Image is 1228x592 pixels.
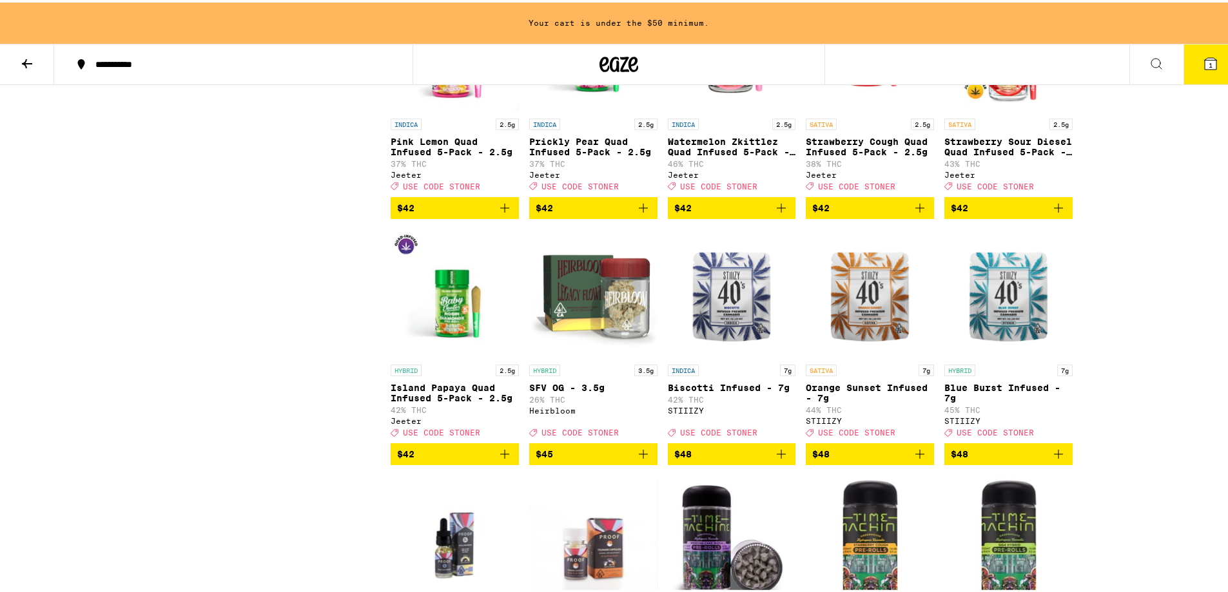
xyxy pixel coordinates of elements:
[957,426,1034,434] span: USE CODE STONER
[806,403,934,412] p: 44% THC
[944,168,1073,177] div: Jeeter
[541,426,619,434] span: USE CODE STONER
[397,446,414,457] span: $42
[1057,362,1073,374] p: 7g
[8,9,93,19] span: Hi. Need any help?
[634,116,658,128] p: 2.5g
[391,380,519,401] p: Island Papaya Quad Infused 5-Pack - 2.5g
[403,180,480,188] span: USE CODE STONER
[668,380,796,390] p: Biscotti Infused - 7g
[668,195,796,216] button: Add to bag
[391,116,422,128] p: INDICA
[541,180,619,188] span: USE CODE STONER
[391,227,519,441] a: Open page for Island Papaya Quad Infused 5-Pack - 2.5g from Jeeter
[668,441,796,463] button: Add to bag
[806,157,934,166] p: 38% THC
[668,362,699,374] p: INDICA
[529,195,658,216] button: Add to bag
[911,116,934,128] p: 2.5g
[812,200,830,211] span: $42
[944,414,1073,423] div: STIIIZY
[919,362,934,374] p: 7g
[806,116,837,128] p: SATIVA
[529,227,658,441] a: Open page for SFV OG - 3.5g from Heirbloom
[818,426,895,434] span: USE CODE STONER
[680,180,757,188] span: USE CODE STONER
[668,134,796,155] p: Watermelon Zkittlez Quad Infused 5-Pack - 2.5g
[391,134,519,155] p: Pink Lemon Quad Infused 5-Pack - 2.5g
[674,200,692,211] span: $42
[536,446,553,457] span: $45
[391,414,519,423] div: Jeeter
[496,362,519,374] p: 2.5g
[944,134,1073,155] p: Strawberry Sour Diesel Quad Infused 5-Pack - 2.5g
[680,426,757,434] span: USE CODE STONER
[818,180,895,188] span: USE CODE STONER
[668,393,796,401] p: 42% THC
[634,362,658,374] p: 3.5g
[944,157,1073,166] p: 43% THC
[529,393,658,401] p: 26% THC
[529,168,658,177] div: Jeeter
[529,134,658,155] p: Prickly Pear Quad Infused 5-Pack - 2.5g
[529,380,658,390] p: SFV OG - 3.5g
[944,380,1073,401] p: Blue Burst Infused - 7g
[391,195,519,216] button: Add to bag
[529,441,658,463] button: Add to bag
[529,404,658,412] div: Heirbloom
[812,446,830,457] span: $48
[944,362,975,374] p: HYBRID
[944,403,1073,412] p: 45% THC
[391,227,519,356] img: Jeeter - Island Papaya Quad Infused 5-Pack - 2.5g
[944,195,1073,216] button: Add to bag
[391,168,519,177] div: Jeeter
[1049,116,1073,128] p: 2.5g
[806,168,934,177] div: Jeeter
[951,200,968,211] span: $42
[529,362,560,374] p: HYBRID
[536,200,553,211] span: $42
[957,180,1034,188] span: USE CODE STONER
[806,414,934,423] div: STIIIZY
[529,116,560,128] p: INDICA
[780,362,795,374] p: 7g
[806,227,934,441] a: Open page for Orange Sunset Infused - 7g from STIIIZY
[674,446,692,457] span: $48
[806,441,934,463] button: Add to bag
[772,116,795,128] p: 2.5g
[668,227,796,356] img: STIIIZY - Biscotti Infused - 7g
[403,426,480,434] span: USE CODE STONER
[806,380,934,401] p: Orange Sunset Infused - 7g
[496,116,519,128] p: 2.5g
[668,157,796,166] p: 46% THC
[806,227,934,356] img: STIIIZY - Orange Sunset Infused - 7g
[668,404,796,412] div: STIIIZY
[806,362,837,374] p: SATIVA
[391,403,519,412] p: 42% THC
[668,227,796,441] a: Open page for Biscotti Infused - 7g from STIIIZY
[1209,59,1213,66] span: 1
[397,200,414,211] span: $42
[944,116,975,128] p: SATIVA
[944,441,1073,463] button: Add to bag
[668,168,796,177] div: Jeeter
[391,157,519,166] p: 37% THC
[944,227,1073,441] a: Open page for Blue Burst Infused - 7g from STIIIZY
[391,362,422,374] p: HYBRID
[668,116,699,128] p: INDICA
[529,157,658,166] p: 37% THC
[951,446,968,457] span: $48
[806,134,934,155] p: Strawberry Cough Quad Infused 5-Pack - 2.5g
[529,227,658,356] img: Heirbloom - SFV OG - 3.5g
[806,195,934,216] button: Add to bag
[391,441,519,463] button: Add to bag
[944,227,1073,356] img: STIIIZY - Blue Burst Infused - 7g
